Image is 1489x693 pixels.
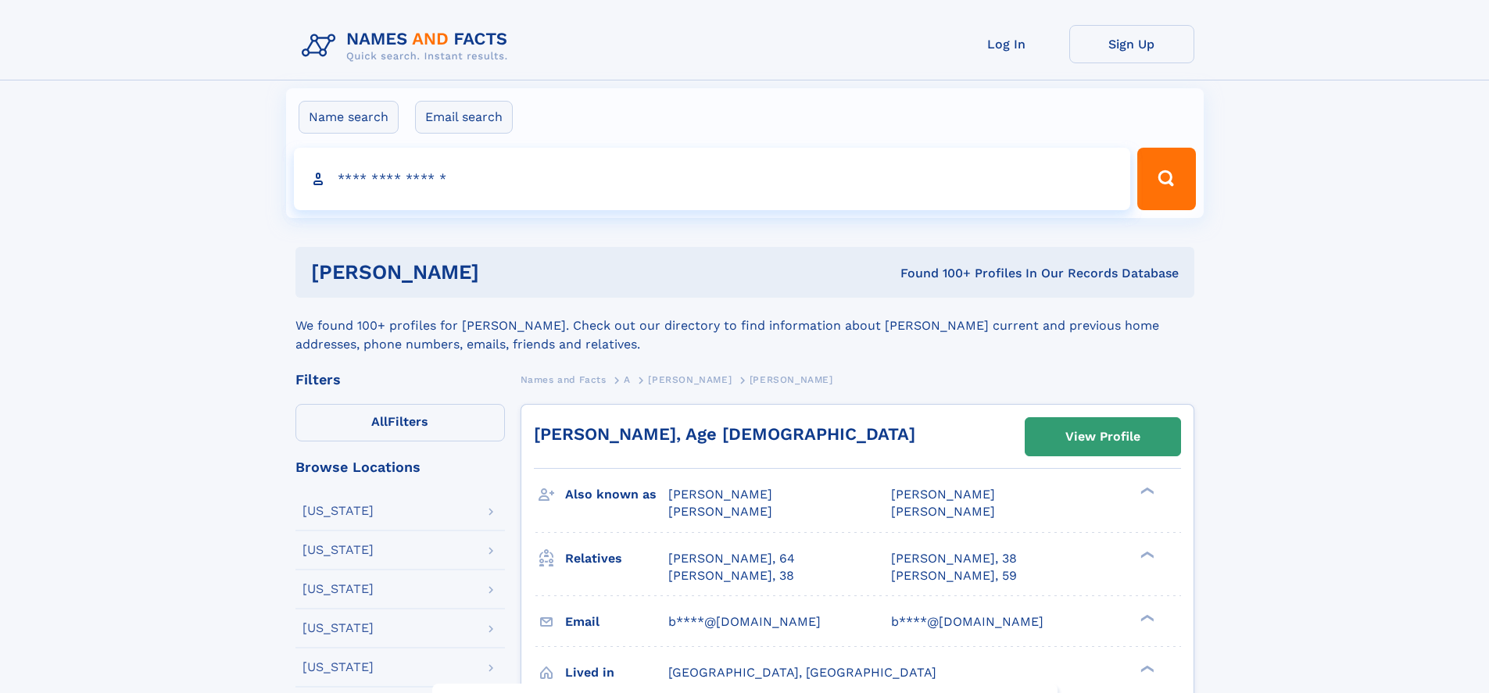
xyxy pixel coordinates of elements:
[295,25,521,67] img: Logo Names and Facts
[944,25,1069,63] a: Log In
[302,505,374,517] div: [US_STATE]
[1025,418,1180,455] a: View Profile
[294,148,1131,210] input: search input
[295,460,505,474] div: Browse Locations
[1136,613,1155,623] div: ❯
[891,550,1017,567] a: [PERSON_NAME], 38
[1136,663,1155,673] div: ❯
[1136,486,1155,496] div: ❯
[891,567,1017,584] a: [PERSON_NAME], 59
[302,583,374,595] div: [US_STATE]
[891,487,995,502] span: [PERSON_NAME]
[565,545,668,572] h3: Relatives
[295,373,505,387] div: Filters
[624,374,631,385] span: A
[295,298,1194,354] div: We found 100+ profiles for [PERSON_NAME]. Check out our directory to find information about [PERS...
[668,550,795,567] a: [PERSON_NAME], 64
[689,265,1179,282] div: Found 100+ Profiles In Our Records Database
[1136,549,1155,559] div: ❯
[1065,419,1140,455] div: View Profile
[891,504,995,519] span: [PERSON_NAME]
[565,609,668,635] h3: Email
[521,370,607,389] a: Names and Facts
[311,263,690,282] h1: [PERSON_NAME]
[1137,148,1195,210] button: Search Button
[302,622,374,634] div: [US_STATE]
[648,370,732,389] a: [PERSON_NAME]
[299,101,399,134] label: Name search
[624,370,631,389] a: A
[1069,25,1194,63] a: Sign Up
[302,544,374,556] div: [US_STATE]
[295,404,505,441] label: Filters
[565,481,668,508] h3: Also known as
[668,567,794,584] a: [PERSON_NAME], 38
[534,424,915,444] a: [PERSON_NAME], Age [DEMOGRAPHIC_DATA]
[371,414,388,429] span: All
[668,504,772,519] span: [PERSON_NAME]
[668,487,772,502] span: [PERSON_NAME]
[565,659,668,686] h3: Lived in
[750,374,833,385] span: [PERSON_NAME]
[668,665,936,680] span: [GEOGRAPHIC_DATA], [GEOGRAPHIC_DATA]
[302,661,374,673] div: [US_STATE]
[648,374,732,385] span: [PERSON_NAME]
[415,101,513,134] label: Email search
